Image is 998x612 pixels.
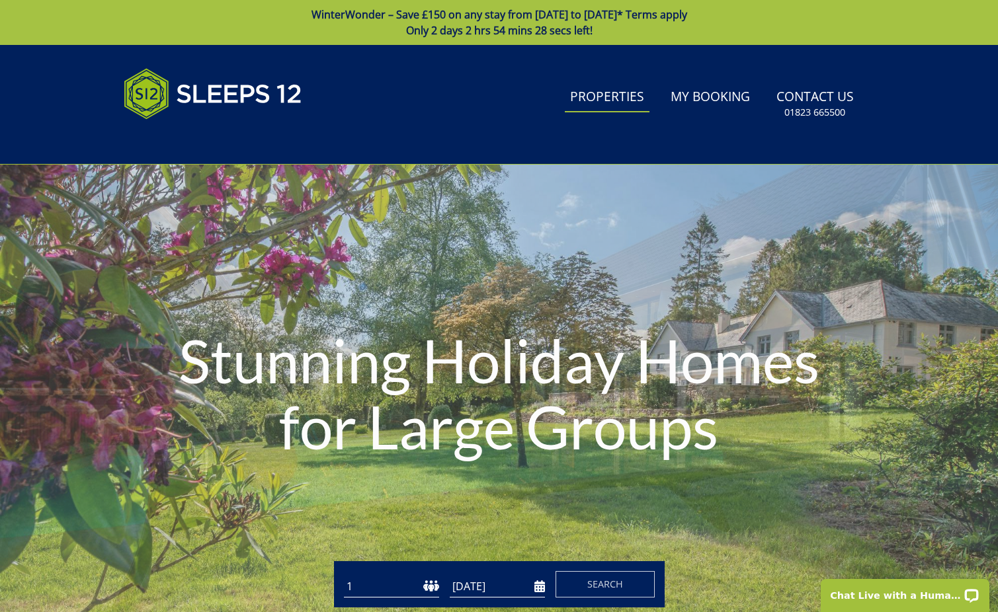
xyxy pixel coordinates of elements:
iframe: LiveChat chat widget [812,570,998,612]
button: Search [556,571,655,597]
iframe: Customer reviews powered by Trustpilot [117,135,256,146]
small: 01823 665500 [784,106,845,119]
a: Properties [565,83,649,112]
input: Arrival Date [450,576,545,597]
span: Search [587,578,623,590]
span: Only 2 days 2 hrs 54 mins 28 secs left! [406,23,593,38]
a: Contact Us01823 665500 [771,83,859,126]
a: My Booking [665,83,755,112]
h1: Stunning Holiday Homes for Large Groups [149,301,848,486]
img: Sleeps 12 [124,61,302,127]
